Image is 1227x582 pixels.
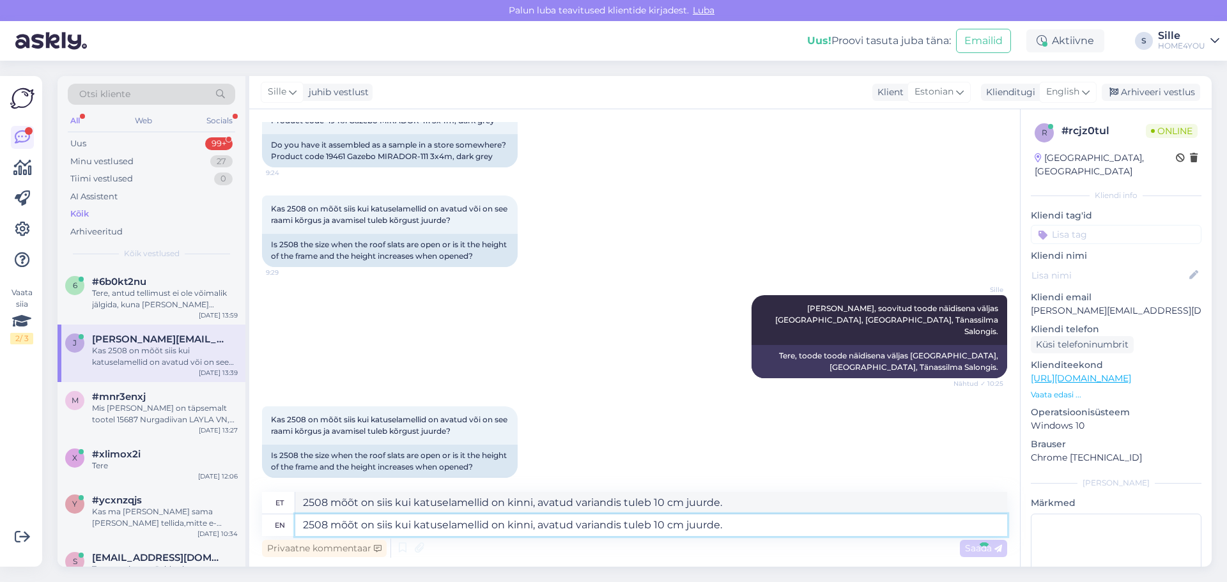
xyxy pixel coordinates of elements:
[1031,323,1201,336] p: Kliendi telefon
[199,368,238,378] div: [DATE] 13:39
[92,333,225,345] span: janika@madmoto.ee
[752,345,1007,378] div: Tere, toode toode näidisena väljas [GEOGRAPHIC_DATA], [GEOGRAPHIC_DATA], Tänassilma Salongis.
[1158,41,1205,51] div: HOME4YOU
[73,338,77,348] span: j
[1031,304,1201,318] p: [PERSON_NAME][EMAIL_ADDRESS][DOMAIN_NAME]
[1042,128,1047,137] span: r
[1061,123,1146,139] div: # rcjz0tul
[1031,438,1201,451] p: Brauser
[955,285,1003,295] span: Sille
[1035,151,1176,178] div: [GEOGRAPHIC_DATA], [GEOGRAPHIC_DATA]
[92,552,225,563] span: savin57@list.ru
[914,85,953,99] span: Estonian
[1135,32,1153,50] div: S
[1146,124,1198,138] span: Online
[1046,85,1079,99] span: English
[70,226,123,238] div: Arhiveeritud
[73,280,77,290] span: 6
[72,395,79,405] span: m
[70,172,133,185] div: Tiimi vestlused
[92,287,238,310] div: Tere, antud tellimust ei ole võimalik jälgida, kuna [PERSON_NAME] saabub Home4you transpordiga Te...
[132,112,155,129] div: Web
[266,479,314,488] span: 13:39
[956,29,1011,53] button: Emailid
[775,303,1000,336] span: [PERSON_NAME], soovitud toode näidisena väljas [GEOGRAPHIC_DATA], [GEOGRAPHIC_DATA], Tänassilma S...
[1031,496,1201,510] p: Märkmed
[79,88,130,101] span: Otsi kliente
[266,268,314,277] span: 9:29
[1026,29,1104,52] div: Aktiivne
[1031,406,1201,419] p: Operatsioonisüsteem
[70,137,86,150] div: Uus
[1031,451,1201,464] p: Chrome [TECHNICAL_ID]
[70,208,89,220] div: Kõik
[1102,84,1200,101] div: Arhiveeri vestlus
[205,137,233,150] div: 99+
[198,471,238,481] div: [DATE] 12:06
[124,248,180,259] span: Kõik vestlused
[271,415,509,436] span: Kas 2508 on mõõt siis kui katuselamellid on avatud või on see raami kõrgus ja avamisel tuleb kõrg...
[1031,249,1201,263] p: Kliendi nimi
[1031,291,1201,304] p: Kliendi email
[73,556,77,566] span: s
[92,448,141,460] span: #xlimox2i
[266,168,314,178] span: 9:24
[70,190,118,203] div: AI Assistent
[68,112,82,129] div: All
[92,494,142,506] span: #ycxnzqjs
[204,112,235,129] div: Socials
[1031,268,1187,282] input: Lisa nimi
[271,204,509,225] span: Kas 2508 on mõõt siis kui katuselamellid on avatud või on see raami kõrgus ja avamisel tuleb kõrg...
[92,391,146,402] span: #mnr3enxj
[981,86,1035,99] div: Klienditugi
[70,155,134,168] div: Minu vestlused
[1158,31,1219,51] a: SilleHOME4YOU
[1031,372,1131,384] a: [URL][DOMAIN_NAME]
[92,276,146,287] span: #6b0kt2nu
[1031,209,1201,222] p: Kliendi tag'id
[262,234,518,267] div: Is 2508 the size when the roof slats are open or is it the height of the frame and the height inc...
[262,445,518,478] div: Is 2508 the size when the roof slats are open or is it the height of the frame and the height inc...
[10,86,35,111] img: Askly Logo
[92,402,238,425] div: Mis [PERSON_NAME] on täpsemalt tootel 15687 Nurgadiivan LAYLA VN, hallikasroosa?
[268,85,286,99] span: Sille
[72,453,77,463] span: x
[210,155,233,168] div: 27
[197,529,238,539] div: [DATE] 10:34
[92,460,238,471] div: Tere
[872,86,904,99] div: Klient
[1031,358,1201,372] p: Klienditeekond
[953,379,1003,388] span: Nähtud ✓ 10:25
[1158,31,1205,41] div: Sille
[92,506,238,529] div: Kas ma [PERSON_NAME] sama [PERSON_NAME] tellida,mitte e-poest?
[1031,336,1134,353] div: Küsi telefoninumbrit
[10,287,33,344] div: Vaata siia
[304,86,369,99] div: juhib vestlust
[1031,190,1201,201] div: Kliendi info
[199,425,238,435] div: [DATE] 13:27
[1031,419,1201,433] p: Windows 10
[807,33,951,49] div: Proovi tasuta juba täna:
[807,34,831,47] b: Uus!
[689,4,718,16] span: Luba
[92,345,238,368] div: Kas 2508 on mõõt siis kui katuselamellid on avatud või on see raami kõrgus ja avamisel tuleb kõrg...
[1031,225,1201,244] input: Lisa tag
[199,310,238,320] div: [DATE] 13:59
[72,499,77,509] span: y
[262,134,518,167] div: Do you have it assembled as a sample in a store somewhere? Product code 19461 Gazebo MIRADOR-111 ...
[214,172,233,185] div: 0
[10,333,33,344] div: 2 / 3
[1031,389,1201,401] p: Vaata edasi ...
[1031,477,1201,489] div: [PERSON_NAME]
